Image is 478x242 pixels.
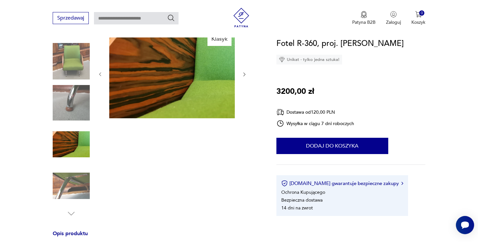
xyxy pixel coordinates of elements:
[53,16,89,21] a: Sprzedawaj
[411,11,425,25] button: 0Koszyk
[109,30,235,118] img: Zdjęcie produktu Fotel R-360, proj. J. Różański
[207,32,232,46] div: Klasyk
[419,10,425,16] div: 0
[281,180,403,187] button: [DOMAIN_NAME] gwarantuje bezpieczne zakupy
[390,11,397,18] img: Ikonka użytkownika
[352,11,376,25] button: Patyna B2B
[352,11,376,25] a: Ikona medaluPatyna B2B
[276,108,284,116] img: Ikona dostawy
[53,167,90,205] img: Zdjęcie produktu Fotel R-360, proj. J. Różański
[386,19,401,25] p: Zaloguj
[276,108,354,116] div: Dostawa od 120,00 PLN
[401,182,403,185] img: Ikona strzałki w prawo
[53,43,90,80] img: Zdjęcie produktu Fotel R-360, proj. J. Różański
[281,180,288,187] img: Ikona certyfikatu
[456,216,474,234] iframe: Smartsupp widget button
[53,84,90,121] img: Zdjęcie produktu Fotel R-360, proj. J. Różański
[276,55,342,64] div: Unikat - tylko jedna sztuka!
[53,12,89,24] button: Sprzedawaj
[415,11,422,18] img: Ikona koszyka
[276,85,314,98] p: 3200,00 zł
[352,19,376,25] p: Patyna B2B
[167,14,175,22] button: Szukaj
[281,197,323,203] li: Bezpieczna dostawa
[361,11,367,18] img: Ikona medalu
[276,138,388,154] button: Dodaj do koszyka
[53,126,90,163] img: Zdjęcie produktu Fotel R-360, proj. J. Różański
[232,8,251,27] img: Patyna - sklep z meblami i dekoracjami vintage
[281,189,325,195] li: Ochrona Kupującego
[276,37,404,50] h1: Fotel R-360, proj. [PERSON_NAME]
[281,205,313,211] li: 14 dni na zwrot
[386,11,401,25] button: Zaloguj
[279,57,285,63] img: Ikona diamentu
[411,19,425,25] p: Koszyk
[276,120,354,127] div: Wysyłka w ciągu 7 dni roboczych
